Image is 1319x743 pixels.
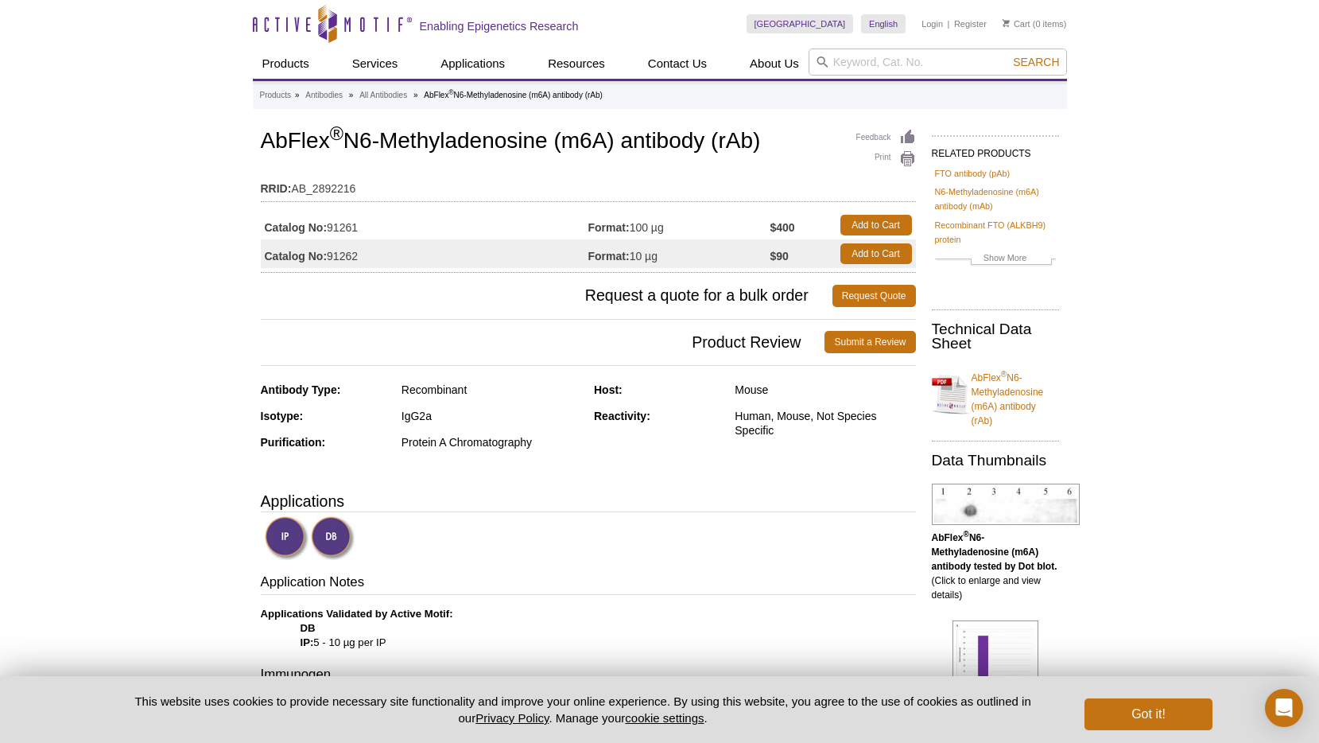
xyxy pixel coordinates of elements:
[424,91,603,99] li: AbFlex N6-Methyladenosine (m6A) antibody (rAb)
[261,410,304,422] strong: Isotype:
[413,91,418,99] li: »
[305,88,343,103] a: Antibodies
[420,19,579,33] h2: Enabling Epigenetics Research
[935,251,1056,269] a: Show More
[770,220,794,235] strong: $400
[932,361,1059,428] a: AbFlex®N6-Methyladenosine (m6A) antibody (rAb)
[261,129,916,156] h1: AbFlex N6-Methyladenosine (m6A) antibody (rAb)
[261,331,825,353] span: Product Review
[964,530,969,539] sup: ®
[448,88,453,96] sup: ®
[935,185,1056,213] a: N6-Methyladenosine (m6A) antibody (mAb)
[809,49,1067,76] input: Keyword, Cat. No.
[932,532,1057,572] b: AbFlex N6-Methyladenosine (m6A) antibody tested by Dot blot.
[1013,56,1059,68] span: Search
[840,215,912,235] a: Add to Cart
[932,135,1059,164] h2: RELATED PRODUCTS
[261,181,292,196] strong: RRID:
[261,436,326,449] strong: Purification:
[932,322,1059,351] h2: Technical Data Sheet
[740,49,809,79] a: About Us
[954,18,987,29] a: Register
[330,123,343,144] sup: ®
[935,218,1056,247] a: Recombinant FTO (ALKBH9) protein
[349,91,354,99] li: »
[261,239,588,268] td: 91262
[402,435,582,449] div: Protein A Chromatography
[588,211,770,239] td: 100 µg
[265,220,328,235] strong: Catalog No:
[261,608,453,620] b: Applications Validated by Active Motif:
[107,693,1059,726] p: This website uses cookies to provide necessary site functionality and improve your online experie...
[431,49,514,79] a: Applications
[856,129,916,146] a: Feedback
[1003,18,1030,29] a: Cart
[301,622,316,634] strong: DB
[538,49,615,79] a: Resources
[261,573,916,595] h3: Application Notes
[1001,370,1007,379] sup: ®
[265,249,328,263] strong: Catalog No:
[261,383,341,396] strong: Antibody Type:
[594,383,623,396] strong: Host:
[295,91,300,99] li: »
[770,249,788,263] strong: $90
[253,49,319,79] a: Products
[824,331,915,353] a: Submit a Review
[935,166,1011,181] a: FTO antibody (pAb)
[856,150,916,168] a: Print
[311,516,355,560] img: Dot Blot Validated
[359,88,407,103] a: All Antibodies
[260,88,291,103] a: Products
[343,49,408,79] a: Services
[261,285,832,307] span: Request a quote for a bulk order
[402,383,582,397] div: Recombinant
[402,409,582,423] div: IgG2a
[261,211,588,239] td: 91261
[1265,689,1303,727] div: Open Intercom Messenger
[832,285,916,307] a: Request Quote
[301,636,314,648] strong: IP:
[638,49,716,79] a: Contact Us
[261,665,916,687] h3: Immunogen
[1003,14,1067,33] li: (0 items)
[265,516,308,560] img: Immunoprecipitation Validated
[588,239,770,268] td: 10 µg
[948,14,950,33] li: |
[588,220,630,235] strong: Format:
[475,711,549,725] a: Privacy Policy
[840,243,912,264] a: Add to Cart
[261,489,916,513] h3: Applications
[932,453,1059,468] h2: Data Thumbnails
[932,531,1059,602] p: (Click to enlarge and view details)
[1008,55,1064,69] button: Search
[861,14,906,33] a: English
[594,410,650,422] strong: Reactivity:
[1003,19,1010,27] img: Your Cart
[625,711,704,725] button: cookie settings
[747,14,854,33] a: [GEOGRAPHIC_DATA]
[1084,698,1212,730] button: Got it!
[932,484,1080,525] img: AbFlex<sup>®</sup> N6-Methyladenosine (m6A) antibody tested by Dot blot.
[588,249,630,263] strong: Format:
[735,383,915,397] div: Mouse
[735,409,915,438] div: Human, Mouse, Not Species Specific
[921,18,943,29] a: Login
[261,172,916,197] td: AB_2892216
[261,607,916,650] p: 5 - 10 µg per IP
